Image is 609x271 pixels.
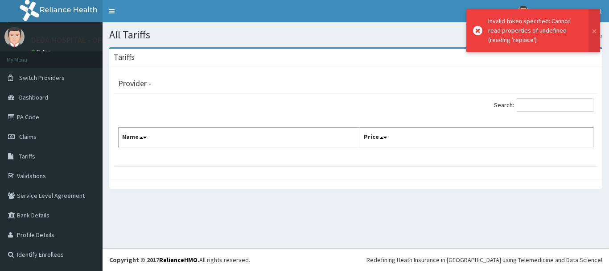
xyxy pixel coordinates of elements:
footer: All rights reserved. [103,248,609,271]
a: RelianceHMO [159,256,198,264]
span: Claims [19,133,37,141]
p: DEDA HOSPITAL - OFFICIAL [31,36,123,44]
h1: All Tariffs [109,29,602,41]
span: DEDA HOSPITAL - OFFICIAL [534,7,602,15]
span: Dashboard [19,93,48,101]
span: Switch Providers [19,74,65,82]
img: User Image [518,6,529,17]
th: Name [119,128,360,148]
h3: Provider - [118,79,151,88]
img: User Image [4,27,25,47]
a: Online [31,49,53,55]
strong: Copyright © 2017 . [109,256,199,264]
label: Search: [494,98,593,112]
span: Tariffs [19,152,35,160]
div: Invalid token specified: Cannot read properties of undefined (reading 'replace') [488,17,580,45]
input: Search: [517,98,593,112]
h3: Tariffs [114,53,135,61]
div: Redefining Heath Insurance in [GEOGRAPHIC_DATA] using Telemedicine and Data Science! [366,255,602,264]
th: Price [360,128,593,148]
